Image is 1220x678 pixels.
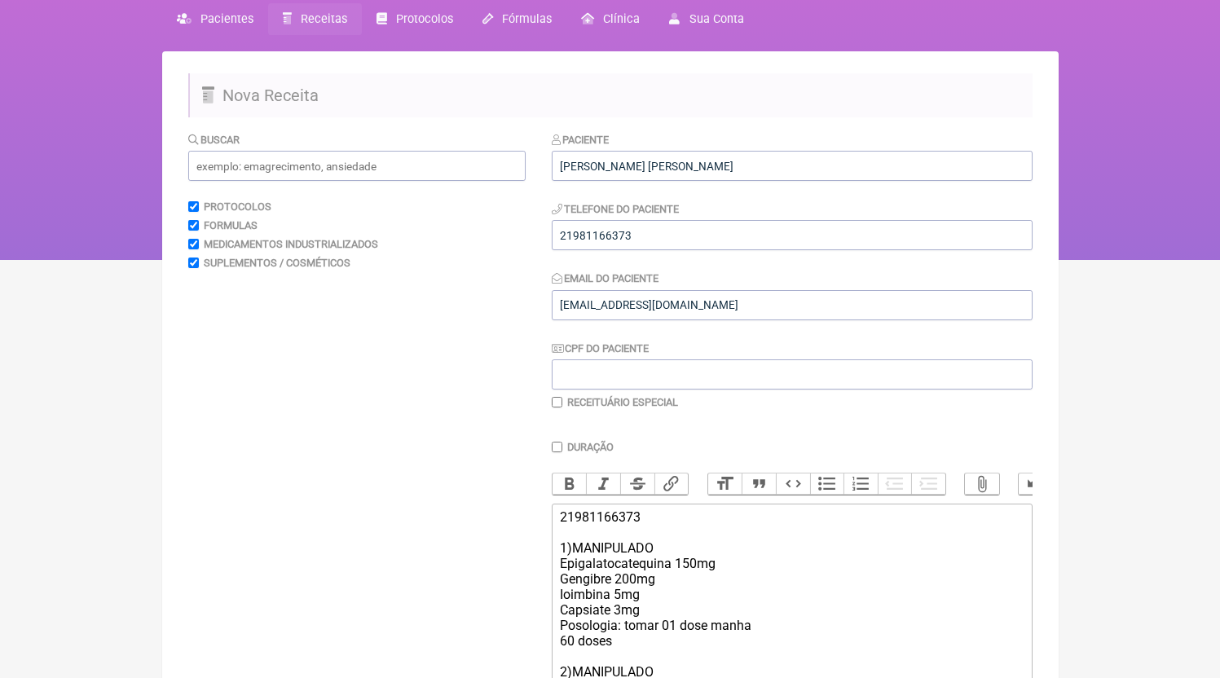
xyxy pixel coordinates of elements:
[620,473,654,495] button: Strikethrough
[301,12,347,26] span: Receitas
[188,151,526,181] input: exemplo: emagrecimento, ansiedade
[204,200,271,213] label: Protocolos
[708,473,742,495] button: Heading
[878,473,912,495] button: Decrease Level
[396,12,453,26] span: Protocolos
[567,396,678,408] label: Receituário Especial
[742,473,776,495] button: Quote
[552,134,610,146] label: Paciente
[776,473,810,495] button: Code
[810,473,844,495] button: Bullets
[204,238,378,250] label: Medicamentos Industrializados
[553,473,587,495] button: Bold
[552,203,680,215] label: Telefone do Paciente
[567,441,614,453] label: Duração
[200,12,253,26] span: Pacientes
[603,12,640,26] span: Clínica
[552,342,650,354] label: CPF do Paciente
[204,257,350,269] label: Suplementos / Cosméticos
[689,12,744,26] span: Sua Conta
[654,3,758,35] a: Sua Conta
[362,3,468,35] a: Protocolos
[586,473,620,495] button: Italic
[566,3,654,35] a: Clínica
[468,3,566,35] a: Fórmulas
[502,12,552,26] span: Fórmulas
[843,473,878,495] button: Numbers
[162,3,268,35] a: Pacientes
[552,272,659,284] label: Email do Paciente
[188,134,240,146] label: Buscar
[654,473,689,495] button: Link
[268,3,362,35] a: Receitas
[1019,473,1053,495] button: Undo
[965,473,999,495] button: Attach Files
[911,473,945,495] button: Increase Level
[204,219,258,231] label: Formulas
[188,73,1033,117] h2: Nova Receita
